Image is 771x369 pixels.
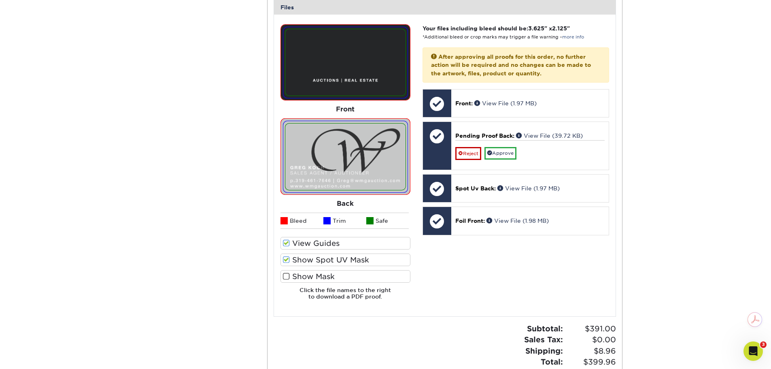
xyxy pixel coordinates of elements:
li: Safe [366,213,409,229]
span: 2.125 [552,25,567,32]
span: $391.00 [565,323,616,335]
iframe: Intercom live chat [743,341,763,361]
div: Front [280,100,410,118]
label: View Guides [280,237,410,250]
strong: Your files including bleed should be: " x " [423,25,570,32]
span: 3.625 [528,25,544,32]
a: more info [562,34,584,40]
a: Approve [484,147,516,160]
a: View File (39.72 KB) [516,132,583,139]
a: View File (1.97 MB) [474,100,537,107]
span: $0.00 [565,334,616,346]
strong: Subtotal: [527,324,563,333]
span: Pending Proof Back: [455,132,514,139]
strong: Total: [541,357,563,366]
span: 3 [760,341,767,348]
span: Foil Front: [455,218,485,224]
strong: After approving all proofs for this order, no further action will be required and no changes can ... [431,53,591,77]
h6: Click the file names to the right to download a PDF proof. [280,287,410,307]
a: Reject [455,147,481,160]
div: Back [280,195,410,213]
label: Show Mask [280,270,410,283]
a: View File (1.98 MB) [486,218,549,224]
span: Spot Uv Back: [455,185,496,192]
li: Bleed [280,213,323,229]
span: $399.96 [565,356,616,368]
label: Show Spot UV Mask [280,254,410,266]
strong: Shipping: [525,346,563,355]
span: Front: [455,100,473,107]
small: *Additional bleed or crop marks may trigger a file warning – [423,34,584,40]
strong: Sales Tax: [524,335,563,344]
li: Trim [323,213,366,229]
a: View File (1.97 MB) [497,185,560,192]
span: $8.96 [565,346,616,357]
